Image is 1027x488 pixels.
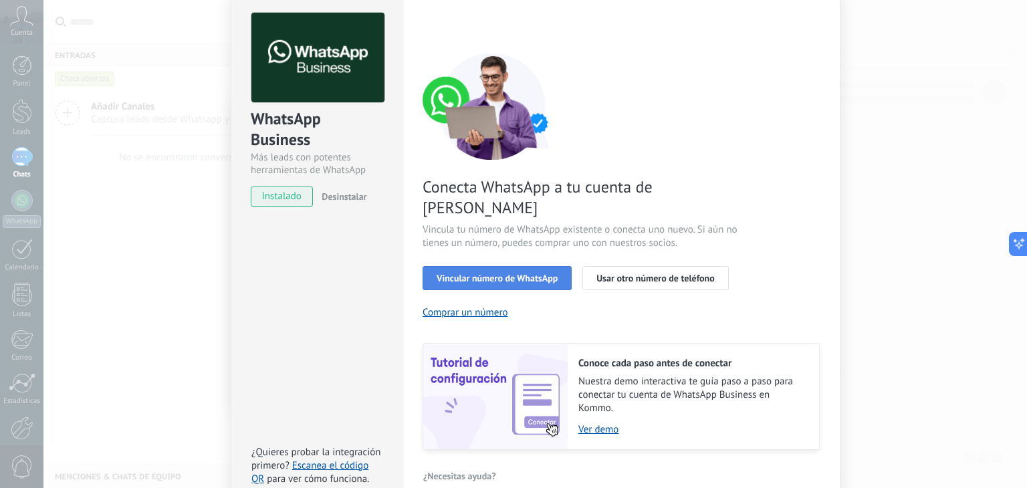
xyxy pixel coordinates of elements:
span: ¿Necesitas ayuda? [423,471,496,481]
span: Conecta WhatsApp a tu cuenta de [PERSON_NAME] [423,176,741,218]
button: ¿Necesitas ayuda? [423,466,497,486]
button: Comprar un número [423,306,508,319]
span: para ver cómo funciona. [267,473,369,485]
span: Vincula tu número de WhatsApp existente o conecta uno nuevo. Si aún no tienes un número, puedes c... [423,223,741,250]
span: Usar otro número de teléfono [596,273,714,283]
img: logo_main.png [251,13,384,103]
h2: Conoce cada paso antes de conectar [578,357,806,370]
a: Escanea el código QR [251,459,368,485]
span: Nuestra demo interactiva te guía paso a paso para conectar tu cuenta de WhatsApp Business en Kommo. [578,375,806,415]
span: Vincular número de WhatsApp [437,273,558,283]
a: Ver demo [578,423,806,436]
span: ¿Quieres probar la integración primero? [251,446,381,472]
span: Desinstalar [322,191,366,203]
span: instalado [251,187,312,207]
button: Vincular número de WhatsApp [423,266,572,290]
button: Usar otro número de teléfono [582,266,728,290]
img: connect number [423,53,563,160]
div: WhatsApp Business [251,108,382,151]
div: Más leads con potentes herramientas de WhatsApp [251,151,382,176]
button: Desinstalar [316,187,366,207]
